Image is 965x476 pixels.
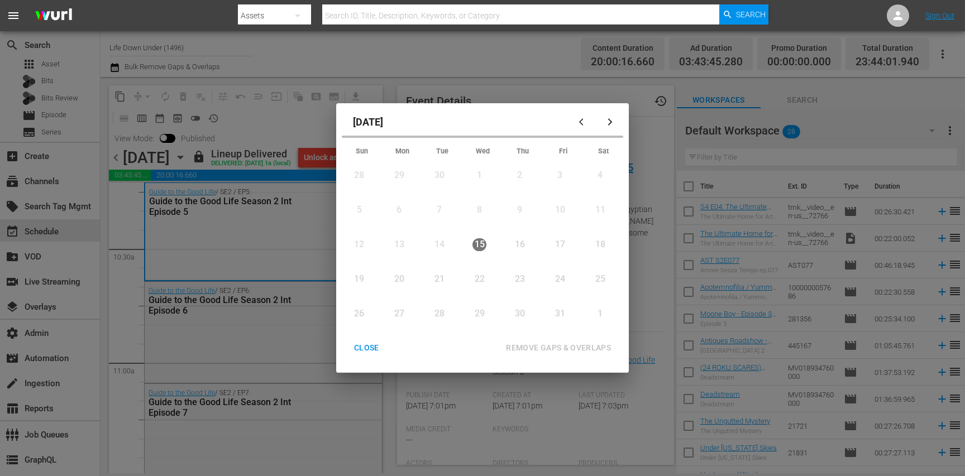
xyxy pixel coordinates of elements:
[553,238,567,251] div: 17
[472,169,486,182] div: 1
[436,147,448,155] span: Tue
[392,169,406,182] div: 29
[593,307,607,320] div: 1
[356,147,368,155] span: Sun
[593,204,607,217] div: 11
[476,147,490,155] span: Wed
[7,9,20,22] span: menu
[559,147,567,155] span: Fri
[472,307,486,320] div: 29
[352,307,366,320] div: 26
[342,109,570,136] div: [DATE]
[352,273,366,286] div: 19
[553,307,567,320] div: 31
[432,204,446,217] div: 7
[345,341,388,355] div: CLOSE
[392,273,406,286] div: 20
[352,204,366,217] div: 5
[432,238,446,251] div: 14
[352,169,366,182] div: 28
[925,11,954,20] a: Sign Out
[517,147,529,155] span: Thu
[27,3,80,29] img: ans4CAIJ8jUAAAAAAAAAAAAAAAAAAAAAAAAgQb4GAAAAAAAAAAAAAAAAAAAAAAAAJMjXAAAAAAAAAAAAAAAAAAAAAAAAgAT5G...
[598,147,609,155] span: Sat
[472,273,486,286] div: 22
[736,4,766,25] span: Search
[392,307,406,320] div: 27
[593,273,607,286] div: 25
[341,338,393,358] button: CLOSE
[392,238,406,251] div: 13
[472,204,486,217] div: 8
[513,238,527,251] div: 16
[513,204,527,217] div: 9
[513,273,527,286] div: 23
[553,169,567,182] div: 3
[352,238,366,251] div: 12
[395,147,409,155] span: Mon
[432,169,446,182] div: 30
[472,238,486,251] div: 15
[553,273,567,286] div: 24
[513,307,527,320] div: 30
[392,204,406,217] div: 6
[593,169,607,182] div: 4
[342,143,623,332] div: Month View
[432,307,446,320] div: 28
[553,204,567,217] div: 10
[593,238,607,251] div: 18
[432,273,446,286] div: 21
[513,169,527,182] div: 2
